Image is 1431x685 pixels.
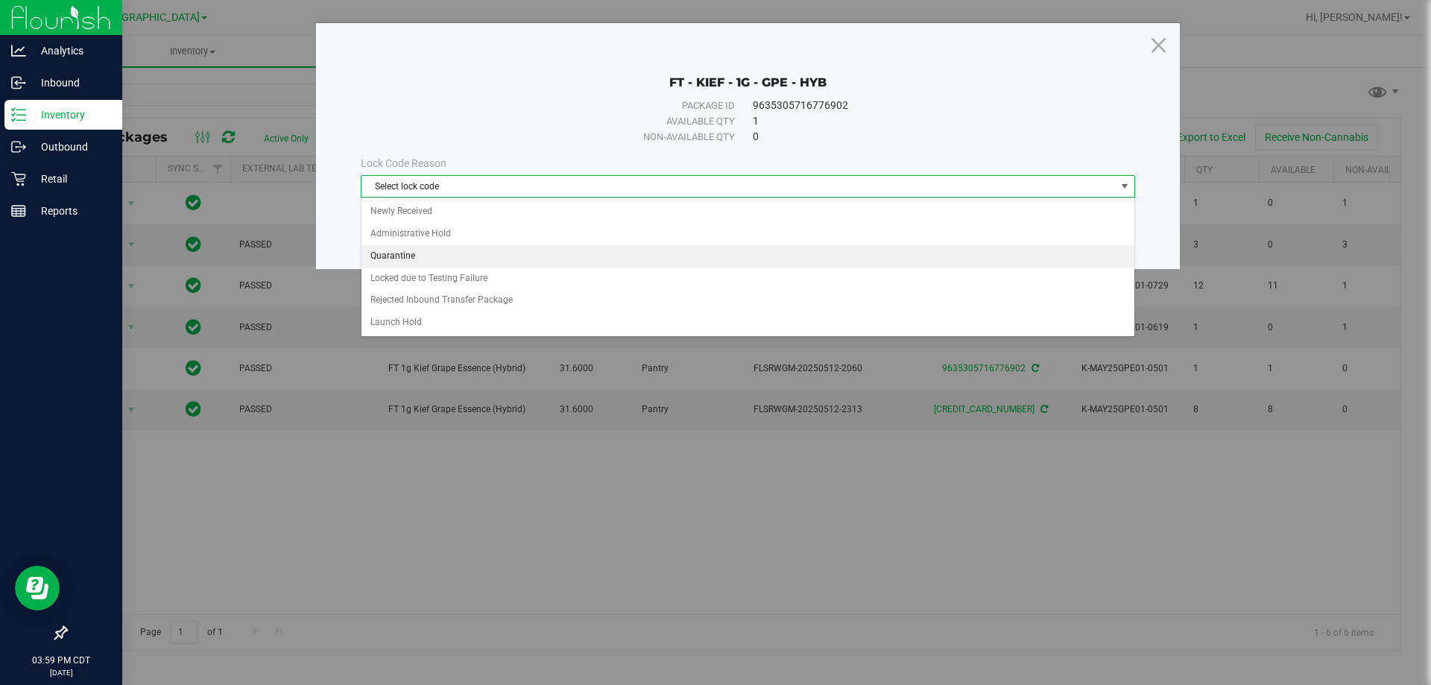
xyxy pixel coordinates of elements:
[394,130,735,145] div: Non-available qty
[361,312,1134,334] li: Launch Hold
[11,139,26,154] inline-svg: Outbound
[26,42,116,60] p: Analytics
[11,75,26,90] inline-svg: Inbound
[361,245,1134,268] li: Quarantine
[26,106,116,124] p: Inventory
[361,289,1134,312] li: Rejected Inbound Transfer Package
[7,667,116,678] p: [DATE]
[361,53,1135,90] div: FT - KIEF - 1G - GPE - HYB
[26,170,116,188] p: Retail
[26,74,116,92] p: Inbound
[11,107,26,122] inline-svg: Inventory
[753,113,1102,129] div: 1
[361,223,1134,245] li: Administrative Hold
[394,98,735,113] div: Package ID
[361,176,1116,197] span: Select lock code
[394,114,735,129] div: Available qty
[11,43,26,58] inline-svg: Analytics
[15,566,60,610] iframe: Resource center
[1116,176,1134,197] span: select
[361,157,446,169] span: Lock Code Reason
[26,138,116,156] p: Outbound
[361,268,1134,290] li: Locked due to Testing Failure
[26,202,116,220] p: Reports
[11,203,26,218] inline-svg: Reports
[753,129,1102,145] div: 0
[11,171,26,186] inline-svg: Retail
[753,98,1102,113] div: 9635305716776902
[361,201,1134,223] li: Newly Received
[7,654,116,667] p: 03:59 PM CDT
